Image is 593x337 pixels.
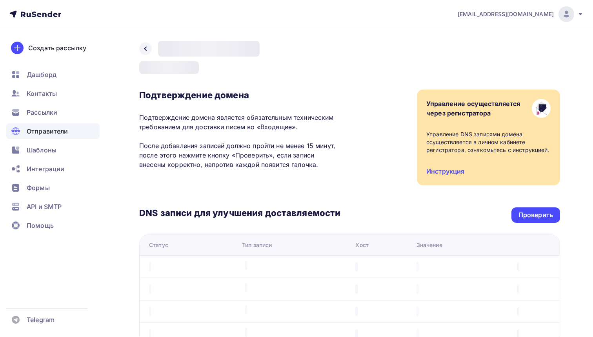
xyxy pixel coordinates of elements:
div: Управление осуществляется через регистратора [426,99,520,118]
span: Контакты [27,89,57,98]
a: [EMAIL_ADDRESS][DOMAIN_NAME] [458,6,584,22]
a: Дашборд [6,67,100,82]
span: Интеграции [27,164,64,174]
a: Инструкция [426,167,464,175]
div: Проверить [518,211,553,220]
h3: DNS записи для улучшения доставляемости [139,207,340,220]
a: Отправители [6,123,100,139]
a: Шаблоны [6,142,100,158]
div: Хост [355,241,369,249]
span: Рассылки [27,108,57,117]
a: Контакты [6,86,100,101]
div: Значение [417,241,442,249]
span: API и SMTP [27,202,62,211]
span: Telegram [27,315,55,324]
span: Отправители [27,126,68,136]
div: Статус [149,241,168,249]
p: Подтверждение домена является обязательным техническим требованием для доставки писем во «Входящи... [139,113,340,169]
span: Помощь [27,221,54,230]
span: Формы [27,183,50,192]
a: Рассылки [6,104,100,120]
span: Шаблоны [27,145,56,155]
div: Создать рассылку [28,43,86,53]
span: Дашборд [27,70,56,79]
div: Управление DNS записями домена осуществляется в личном кабинете регистратора, ознакомьтесь с инст... [426,130,551,154]
a: Формы [6,180,100,196]
div: Тип записи [242,241,272,249]
span: [EMAIL_ADDRESS][DOMAIN_NAME] [458,10,554,18]
h3: Подтверждение домена [139,90,340,101]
